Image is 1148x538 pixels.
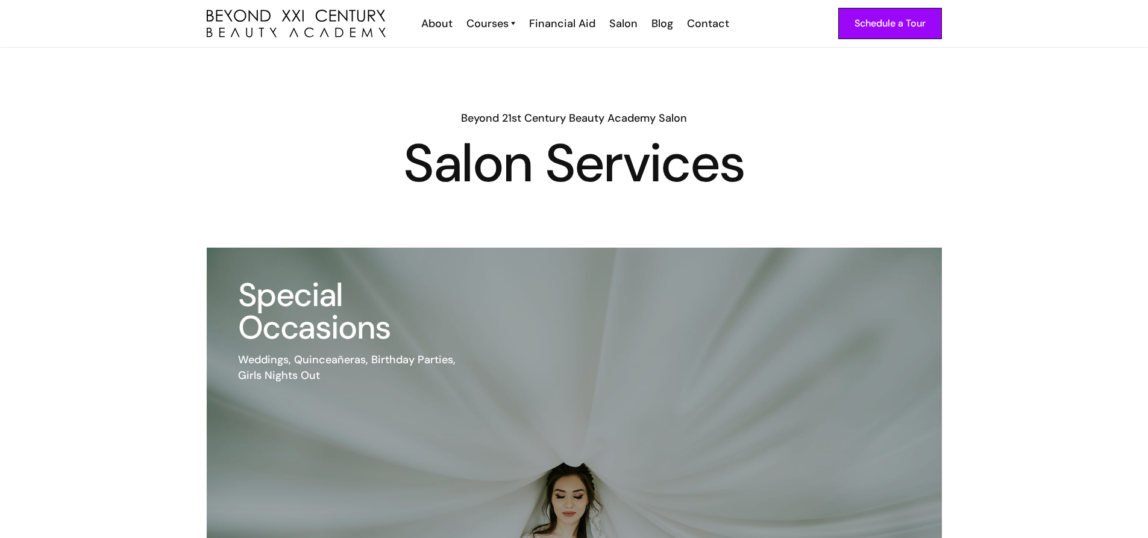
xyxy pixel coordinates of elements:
[238,279,473,344] h3: Special Occasions
[687,16,729,31] div: Contact
[466,16,515,31] a: Courses
[529,16,595,31] div: Financial Aid
[207,110,942,126] h6: Beyond 21st Century Beauty Academy Salon
[679,16,735,31] a: Contact
[238,352,473,383] div: Weddings, Quinceañeras, Birthday Parties, Girls Nights Out
[838,8,942,39] a: Schedule a Tour
[207,10,386,38] a: home
[421,16,453,31] div: About
[609,16,638,31] div: Salon
[644,16,679,31] a: Blog
[521,16,601,31] a: Financial Aid
[651,16,673,31] div: Blog
[207,142,942,185] h1: Salon Services
[413,16,459,31] a: About
[855,16,926,31] div: Schedule a Tour
[601,16,644,31] a: Salon
[466,16,509,31] div: Courses
[207,10,386,38] img: beyond 21st century beauty academy logo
